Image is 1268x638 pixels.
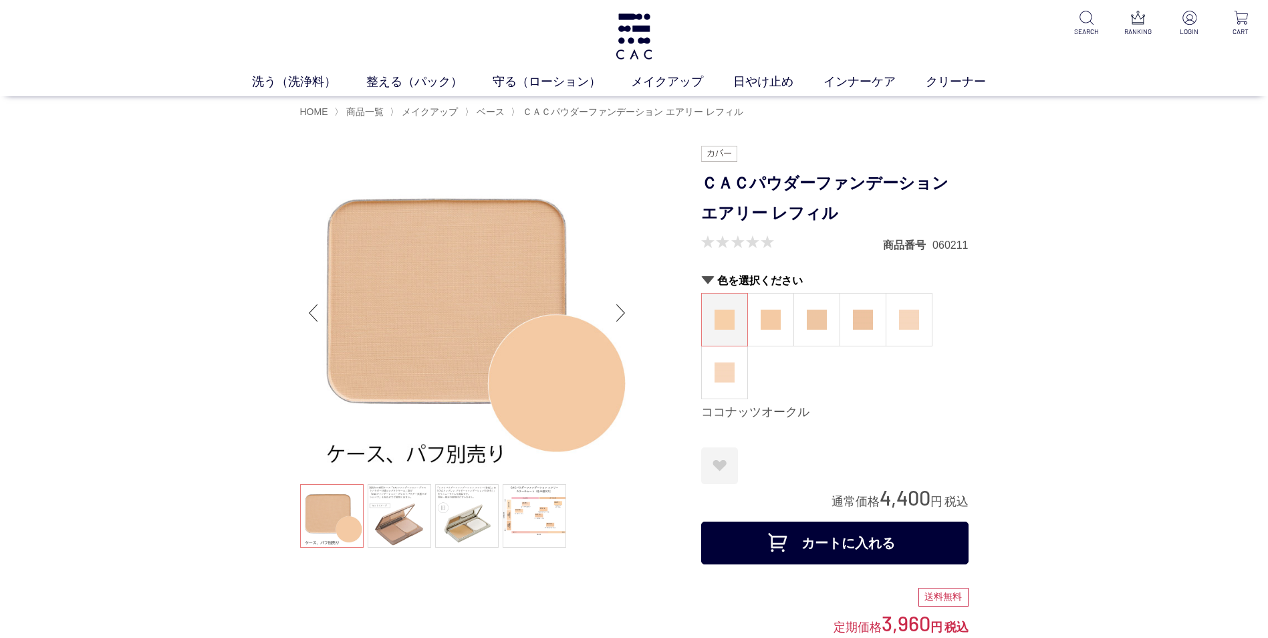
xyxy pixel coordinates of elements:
[918,588,969,607] div: 送料無料
[477,106,505,117] span: ベース
[761,310,781,330] img: マカダミアオークル
[794,294,840,346] a: ヘーゼルオークル
[1122,11,1154,37] a: RANKING
[882,611,930,635] span: 3,960
[1173,11,1206,37] a: LOGIN
[614,13,654,60] img: logo
[344,106,384,117] a: 商品一覧
[926,73,1016,91] a: クリーナー
[834,619,882,634] span: 定期価格
[465,106,508,118] li: 〉
[823,73,926,91] a: インナーケア
[840,294,886,346] a: アーモンドオークル
[853,310,873,330] img: アーモンドオークル
[793,293,840,346] dl: ヘーゼルオークル
[715,362,735,383] img: ピーチベージュ
[880,485,930,510] span: 4,400
[346,106,384,117] span: 商品一覧
[747,293,794,346] dl: マカダミアオークル
[930,495,942,508] span: 円
[1070,11,1103,37] a: SEARCH
[608,286,634,340] div: Next slide
[886,294,932,346] a: ピーチアイボリー
[932,238,968,252] dd: 060211
[944,621,969,634] span: 税込
[1225,27,1257,37] p: CART
[733,73,823,91] a: 日やけ止め
[631,73,733,91] a: メイクアップ
[300,286,327,340] div: Previous slide
[701,169,969,229] h1: ＣＡＣパウダーファンデーション エアリー レフィル
[300,146,634,480] img: ＣＡＣパウダーファンデーション エアリー レフィル マカダミアオークル
[300,106,328,117] a: HOME
[334,106,387,118] li: 〉
[701,522,969,564] button: カートに入れる
[1225,11,1257,37] a: CART
[944,495,969,508] span: 税込
[252,73,366,91] a: 洗う（洗浄料）
[899,310,919,330] img: ピーチアイボリー
[511,106,747,118] li: 〉
[886,293,932,346] dl: ピーチアイボリー
[701,146,737,162] img: カバー
[883,238,932,252] dt: 商品番号
[474,106,505,117] a: ベース
[402,106,458,117] span: メイクアップ
[390,106,461,118] li: 〉
[807,310,827,330] img: ヘーゼルオークル
[523,106,743,117] span: ＣＡＣパウダーファンデーション エアリー レフィル
[840,293,886,346] dl: アーモンドオークル
[702,346,747,399] a: ピーチベージュ
[930,621,942,634] span: 円
[748,294,793,346] a: マカダミアオークル
[701,274,969,288] h2: 色を選択ください
[715,310,735,330] img: ココナッツオークル
[701,346,748,399] dl: ピーチベージュ
[701,447,738,484] a: お気に入りに登録する
[1122,27,1154,37] p: RANKING
[1070,27,1103,37] p: SEARCH
[493,73,631,91] a: 守る（ローション）
[701,293,748,346] dl: ココナッツオークル
[832,495,880,508] span: 通常価格
[1173,27,1206,37] p: LOGIN
[399,106,458,117] a: メイクアップ
[366,73,493,91] a: 整える（パック）
[520,106,743,117] a: ＣＡＣパウダーファンデーション エアリー レフィル
[701,405,969,421] div: ココナッツオークル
